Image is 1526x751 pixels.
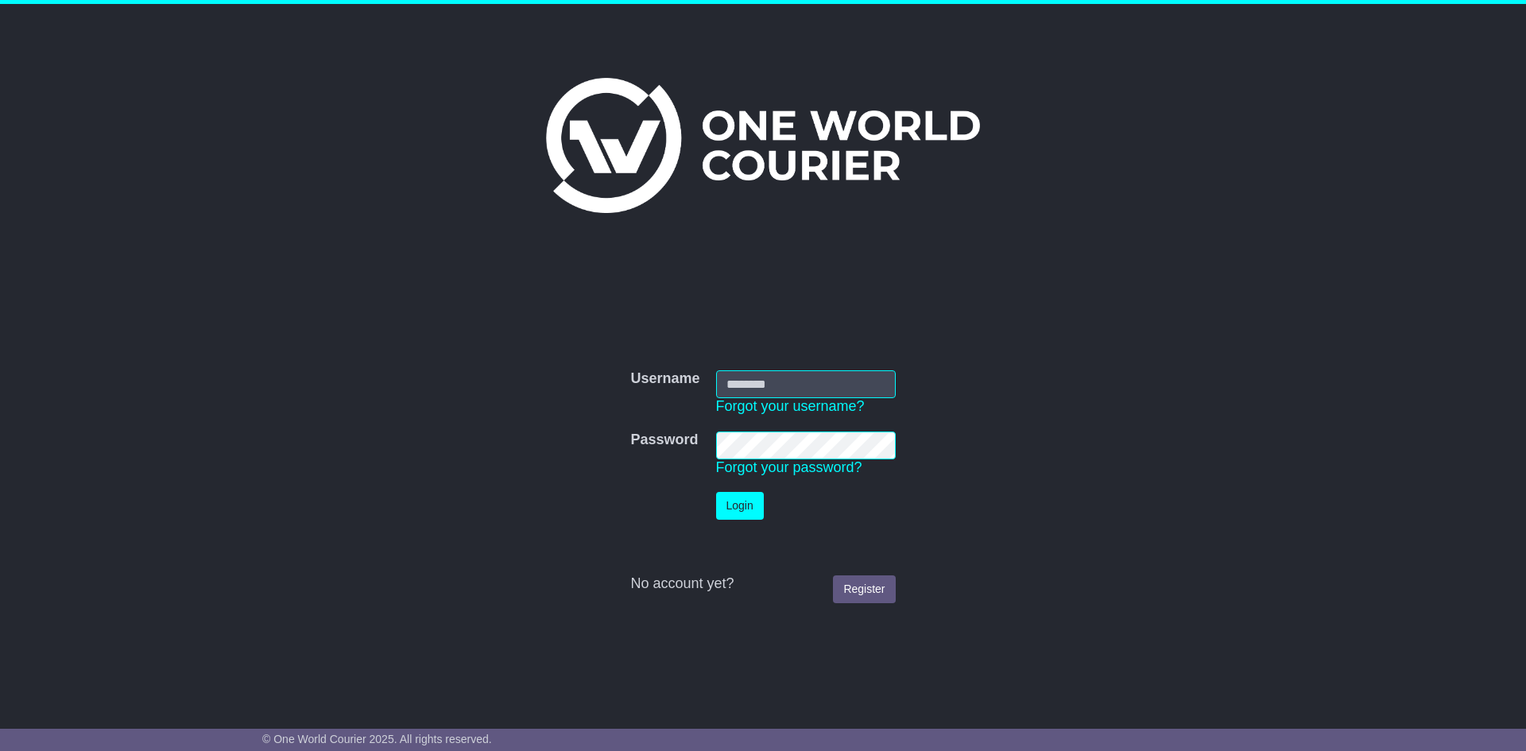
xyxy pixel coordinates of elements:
a: Register [833,575,895,603]
a: Forgot your username? [716,398,865,414]
label: Password [630,432,698,449]
span: © One World Courier 2025. All rights reserved. [262,733,492,745]
a: Forgot your password? [716,459,862,475]
label: Username [630,370,699,388]
button: Login [716,492,764,520]
div: No account yet? [630,575,895,593]
img: One World [546,78,980,213]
